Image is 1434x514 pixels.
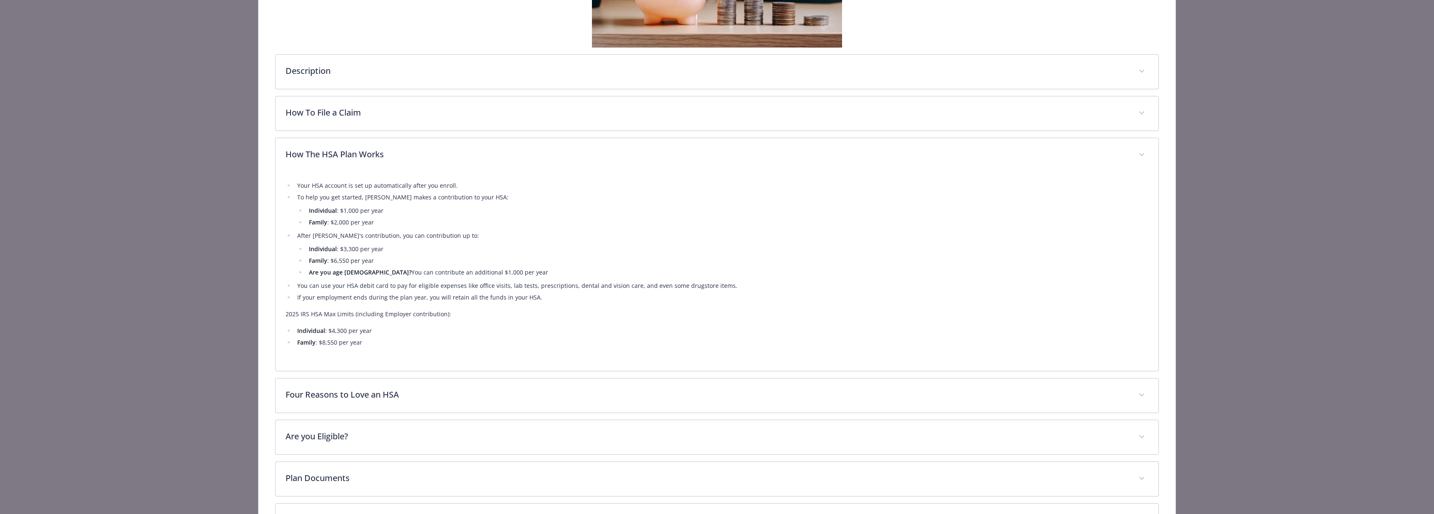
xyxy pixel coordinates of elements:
[276,172,1158,371] div: How The HSA Plan Works
[276,55,1158,89] div: Description
[286,388,1128,401] p: Four Reasons to Love an HSA
[306,217,1148,227] li: : $2,000 per year
[309,245,337,253] strong: Individual
[306,206,1148,216] li: : $1,000 per year
[309,257,327,265] strong: Family
[286,106,1128,119] p: How To File a Claim
[309,207,337,214] strong: Individual
[286,430,1128,443] p: Are you Eligible?
[286,65,1128,77] p: Description
[276,138,1158,172] div: How The HSA Plan Works
[276,420,1158,454] div: Are you Eligible?
[309,268,411,276] strong: Are you age [DEMOGRAPHIC_DATA]?
[295,231,1148,277] li: After [PERSON_NAME]'s contribution, you can contribution up to:
[286,472,1128,484] p: Plan Documents
[286,148,1128,161] p: How The HSA Plan Works
[276,378,1158,413] div: Four Reasons to Love an HSA
[297,327,325,335] strong: Individual
[295,326,1148,336] li: : $4,300 per year
[295,192,1148,227] li: To help you get started, [PERSON_NAME] makes a contribution to your HSA:
[306,244,1148,254] li: : $3,300 per year
[295,292,1148,302] li: If your employment ends during the plan year, you will retain all the funds in your HSA.
[286,309,1148,319] p: 2025 IRS HSA Max Limits (including Employer contribution):
[306,256,1148,266] li: : $6,550 per year
[276,96,1158,131] div: How To File a Claim
[306,267,1148,277] li: You can contribute an additional $1,000 per year
[309,218,327,226] strong: Family
[295,338,1148,348] li: : $8,550 per year
[295,181,1148,191] li: Your HSA account is set up automatically after you enroll.
[276,462,1158,496] div: Plan Documents
[295,281,1148,291] li: You can use your HSA debit card to pay for eligible expenses like office visits, lab tests, presc...
[297,338,316,346] strong: Family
